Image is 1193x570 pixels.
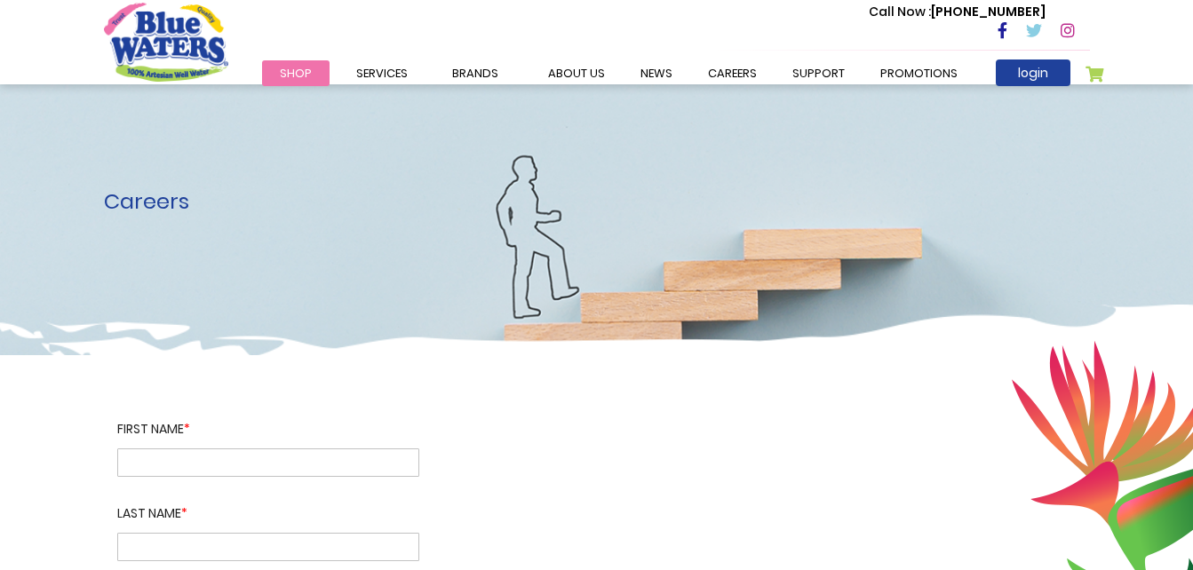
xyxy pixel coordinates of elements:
[690,60,775,86] a: careers
[117,477,419,533] label: Last Name
[104,189,1090,215] h1: Careers
[869,3,931,20] span: Call Now :
[530,60,623,86] a: about us
[280,65,312,82] span: Shop
[623,60,690,86] a: News
[863,60,975,86] a: Promotions
[996,59,1070,86] a: login
[356,65,408,82] span: Services
[869,3,1046,21] p: [PHONE_NUMBER]
[104,3,228,81] a: store logo
[117,420,419,448] label: First name
[775,60,863,86] a: support
[452,65,498,82] span: Brands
